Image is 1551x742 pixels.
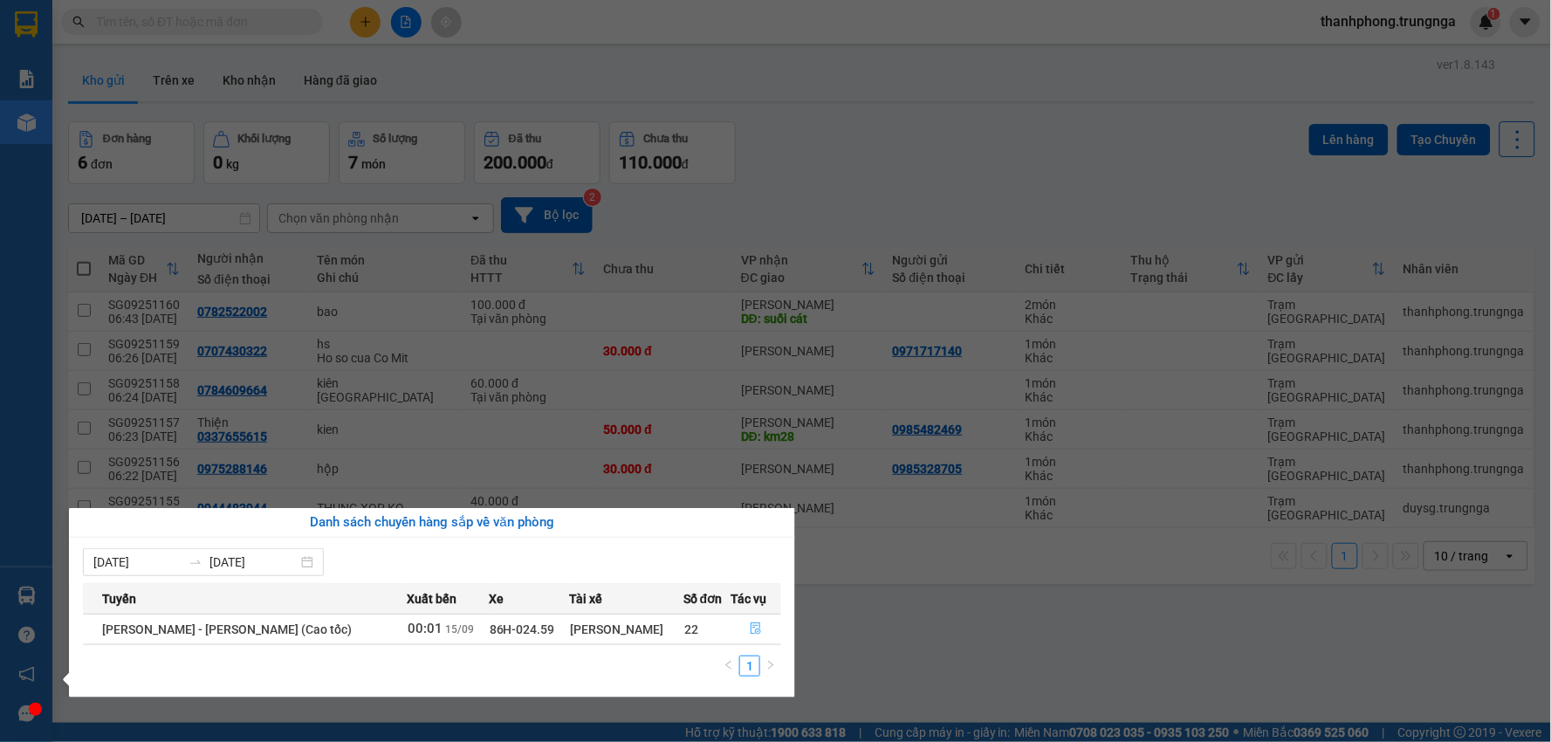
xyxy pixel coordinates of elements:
[189,555,202,569] span: to
[407,589,456,608] span: Xuất bến
[750,622,762,636] span: file-done
[718,656,739,677] li: Previous Page
[408,621,443,636] span: 00:01
[490,622,555,636] span: 86H-024.59
[569,589,602,608] span: Tài xế
[760,656,781,677] li: Next Page
[718,656,739,677] button: left
[683,589,723,608] span: Số đơn
[489,589,504,608] span: Xe
[83,512,781,533] div: Danh sách chuyến hàng sắp về văn phòng
[189,555,202,569] span: swap-right
[731,589,767,608] span: Tác vụ
[760,656,781,677] button: right
[209,553,298,572] input: Đến ngày
[570,620,683,639] div: [PERSON_NAME]
[102,589,136,608] span: Tuyến
[102,622,352,636] span: [PERSON_NAME] - [PERSON_NAME] (Cao tốc)
[732,615,781,643] button: file-done
[684,622,698,636] span: 22
[445,623,474,636] span: 15/09
[765,660,776,670] span: right
[740,656,759,676] a: 1
[93,553,182,572] input: Từ ngày
[724,660,734,670] span: left
[739,656,760,677] li: 1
